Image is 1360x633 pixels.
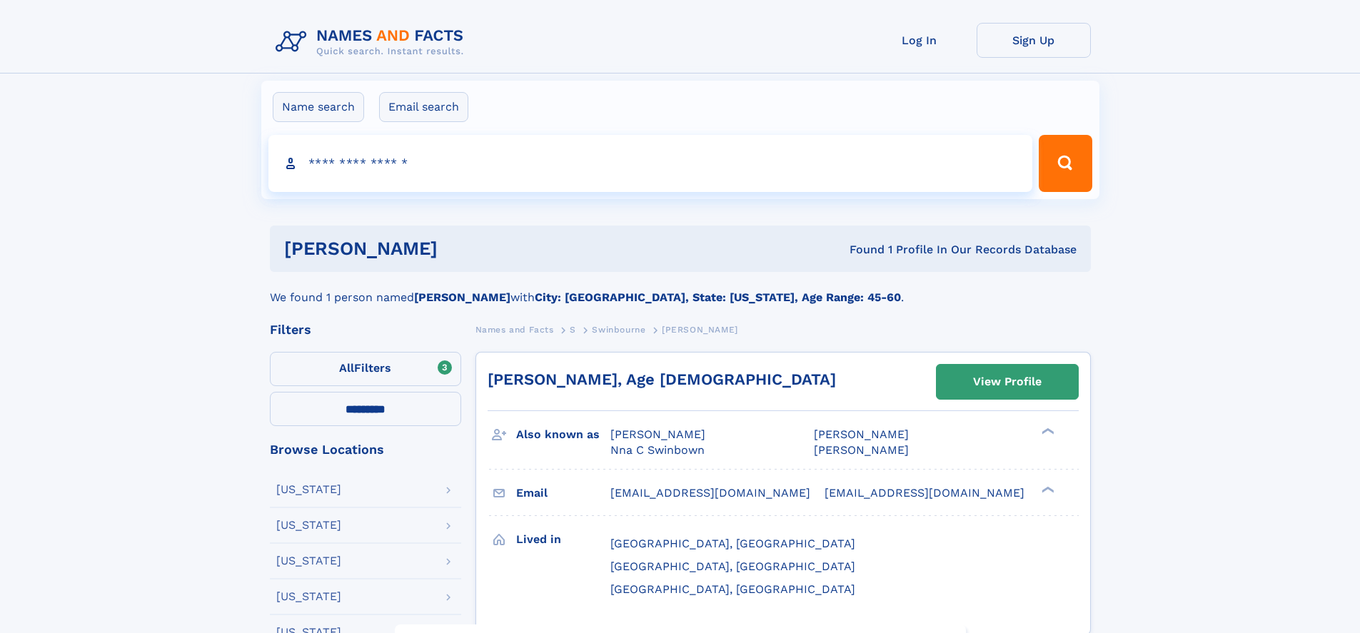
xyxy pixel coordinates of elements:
[610,537,855,550] span: [GEOGRAPHIC_DATA], [GEOGRAPHIC_DATA]
[339,361,354,375] span: All
[592,320,645,338] a: Swinbourne
[610,427,705,441] span: [PERSON_NAME]
[592,325,645,335] span: Swinbourne
[379,92,468,122] label: Email search
[270,352,461,386] label: Filters
[814,427,909,441] span: [PERSON_NAME]
[276,555,341,567] div: [US_STATE]
[1038,485,1055,494] div: ❯
[516,422,610,447] h3: Also known as
[610,443,705,457] span: Nna C Swinbown
[270,272,1091,306] div: We found 1 person named with .
[475,320,554,338] a: Names and Facts
[662,325,738,335] span: [PERSON_NAME]
[273,92,364,122] label: Name search
[610,582,855,596] span: [GEOGRAPHIC_DATA], [GEOGRAPHIC_DATA]
[488,370,836,388] a: [PERSON_NAME], Age [DEMOGRAPHIC_DATA]
[414,290,510,304] b: [PERSON_NAME]
[973,365,1042,398] div: View Profile
[268,135,1033,192] input: search input
[570,325,576,335] span: S
[270,323,461,336] div: Filters
[516,527,610,552] h3: Lived in
[1039,135,1092,192] button: Search Button
[516,481,610,505] h3: Email
[276,591,341,602] div: [US_STATE]
[535,290,901,304] b: City: [GEOGRAPHIC_DATA], State: [US_STATE], Age Range: 45-60
[570,320,576,338] a: S
[1038,427,1055,436] div: ❯
[270,443,461,456] div: Browse Locations
[610,559,855,573] span: [GEOGRAPHIC_DATA], [GEOGRAPHIC_DATA]
[270,23,475,61] img: Logo Names and Facts
[825,486,1024,500] span: [EMAIL_ADDRESS][DOMAIN_NAME]
[284,240,644,258] h1: [PERSON_NAME]
[276,520,341,531] div: [US_STATE]
[610,486,810,500] span: [EMAIL_ADDRESS][DOMAIN_NAME]
[937,365,1078,399] a: View Profile
[977,23,1091,58] a: Sign Up
[643,242,1077,258] div: Found 1 Profile In Our Records Database
[276,484,341,495] div: [US_STATE]
[814,443,909,457] span: [PERSON_NAME]
[862,23,977,58] a: Log In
